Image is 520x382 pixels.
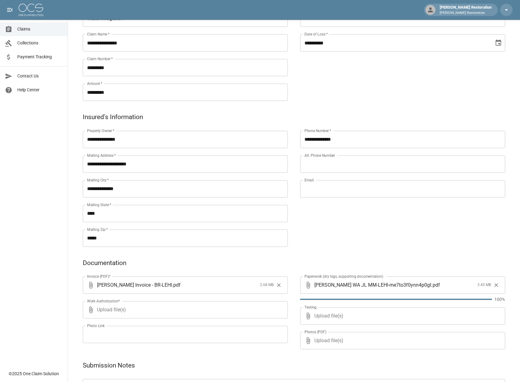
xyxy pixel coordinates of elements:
[494,296,505,302] p: 100%
[492,37,505,49] button: Choose date, selected date is Jul 25, 2025
[304,177,314,183] label: Email
[87,81,103,86] label: Amount
[17,54,63,60] span: Payment Tracking
[440,10,492,16] p: [PERSON_NAME] Restoration
[87,177,109,183] label: Mailing City
[314,307,489,325] span: Upload file(s)
[87,298,120,304] label: Work Authorization*
[477,282,491,288] span: 3.45 MB
[9,371,59,377] div: © 2025 One Claim Solution
[314,332,489,349] span: Upload file(s)
[304,305,317,310] label: Testing
[304,329,326,334] label: Photos (PDF)
[431,281,440,289] span: . pdf
[304,128,331,133] label: Phone Number
[87,323,105,328] label: Photo Link
[4,4,16,16] button: open drawer
[87,31,110,37] label: Claim Name
[97,281,172,289] span: [PERSON_NAME] Invoice - BR-LEHI
[492,280,501,290] button: Clear
[17,40,63,46] span: Collections
[304,153,335,158] label: Alt. Phone Number
[87,202,111,207] label: Mailing State
[17,73,63,79] span: Contact Us
[260,282,274,288] span: 2.68 MB
[87,227,108,232] label: Mailing Zip
[304,31,328,37] label: Date of Loss
[97,301,271,318] span: Upload file(s)
[17,26,63,32] span: Claims
[87,56,113,61] label: Claim Number
[437,4,494,15] div: [PERSON_NAME] Restoration
[87,128,115,133] label: Property Owner
[87,274,111,279] label: Invoice (PDF)*
[314,281,431,289] span: [PERSON_NAME] WA JL MM-LEHI-me7to3f0ynn4p0gt
[274,280,283,290] button: Clear
[87,153,116,158] label: Mailing Address
[304,274,383,279] label: Paperwork (dry logs, supporting documentation)
[19,4,43,16] img: ocs-logo-white-transparent.png
[172,281,181,289] span: . pdf
[17,87,63,93] span: Help Center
